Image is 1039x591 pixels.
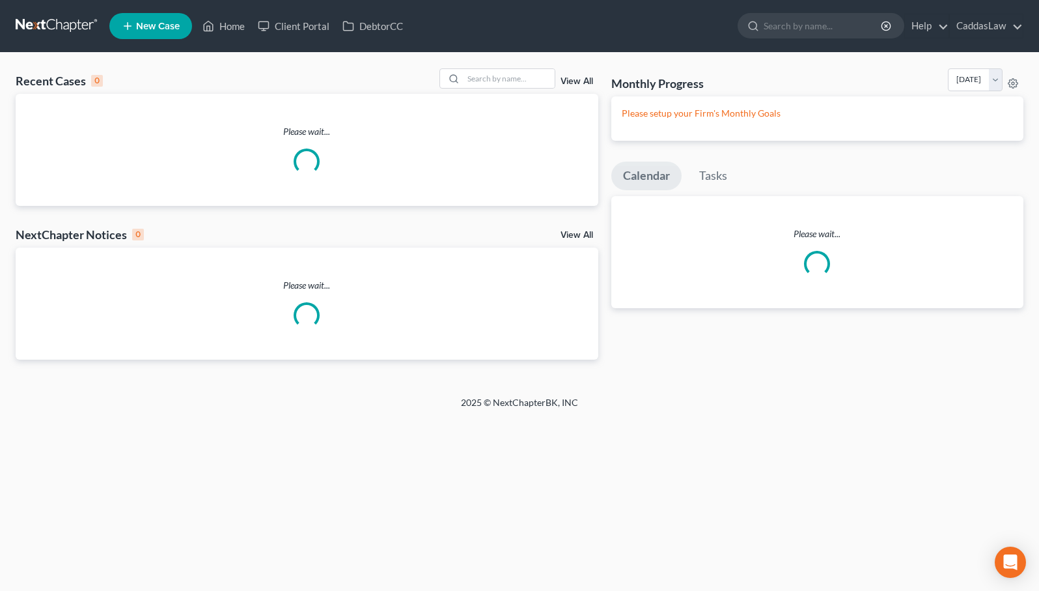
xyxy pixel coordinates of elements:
[148,396,891,420] div: 2025 © NextChapterBK, INC
[136,22,180,31] span: New Case
[91,75,103,87] div: 0
[764,14,883,38] input: Search by name...
[251,14,336,38] a: Client Portal
[16,279,598,292] p: Please wait...
[611,227,1023,240] p: Please wait...
[561,77,593,86] a: View All
[905,14,949,38] a: Help
[336,14,409,38] a: DebtorCC
[611,162,682,190] a: Calendar
[16,125,598,138] p: Please wait...
[16,73,103,89] div: Recent Cases
[464,69,555,88] input: Search by name...
[622,107,1013,120] p: Please setup your Firm's Monthly Goals
[611,76,704,91] h3: Monthly Progress
[687,162,739,190] a: Tasks
[16,227,144,242] div: NextChapter Notices
[950,14,1023,38] a: CaddasLaw
[995,547,1026,578] div: Open Intercom Messenger
[132,229,144,240] div: 0
[561,231,593,240] a: View All
[196,14,251,38] a: Home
